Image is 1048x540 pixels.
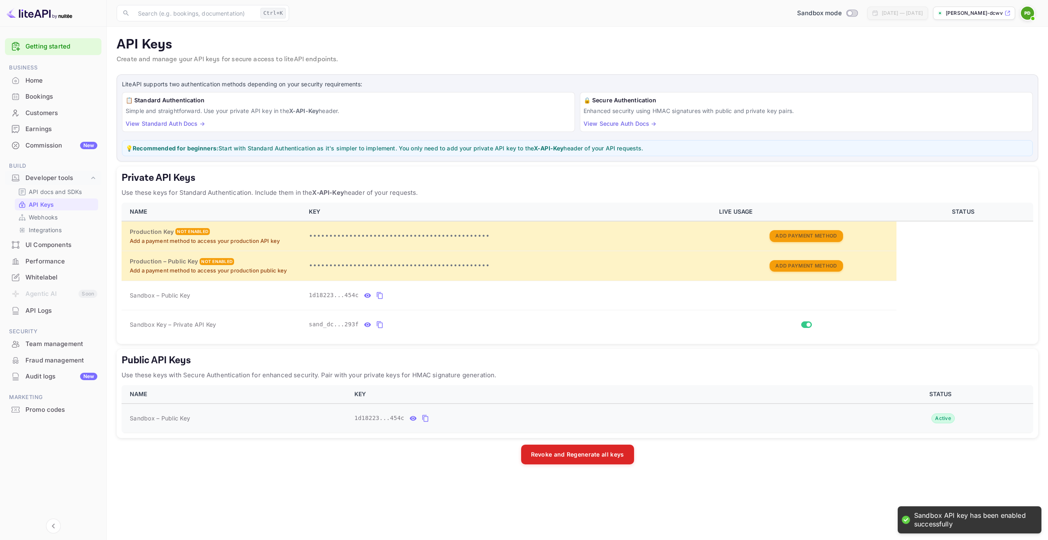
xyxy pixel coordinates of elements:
p: API Keys [117,37,1038,53]
span: Sandbox – Public Key [130,414,190,422]
p: LiteAPI supports two authentication methods depending on your security requirements: [122,80,1033,89]
div: Home [5,73,101,89]
span: sand_dc...293f [309,320,359,329]
img: Prabal Dey [1021,7,1034,20]
h6: Production – Public Key [130,257,198,266]
h5: Public API Keys [122,354,1033,367]
div: Not enabled [200,258,234,265]
a: Promo codes [5,402,101,417]
div: Whitelabel [5,270,101,286]
p: Use these keys for Standard Authentication. Include them in the header of your requests. [122,188,1033,198]
p: Integrations [29,226,62,234]
div: Audit logsNew [5,369,101,385]
div: Earnings [5,121,101,137]
div: Fraud management [5,353,101,369]
a: Getting started [25,42,97,51]
h6: 📋 Standard Authentication [126,96,571,105]
a: Team management [5,336,101,351]
span: Business [5,63,101,72]
a: View Standard Auth Docs → [126,120,205,127]
div: [DATE] — [DATE] [882,9,923,17]
div: CommissionNew [5,138,101,154]
div: Promo codes [25,405,97,415]
input: Search (e.g. bookings, documentation) [133,5,257,21]
div: Customers [5,105,101,121]
p: [PERSON_NAME]-dcwv3.[PERSON_NAME]... [946,9,1003,17]
h5: Private API Keys [122,171,1033,185]
div: API docs and SDKs [15,186,98,198]
a: API docs and SDKs [18,187,95,196]
a: Earnings [5,121,101,136]
div: Webhooks [15,211,98,223]
p: Create and manage your API keys for secure access to liteAPI endpoints. [117,55,1038,65]
a: UI Components [5,237,101,252]
a: View Secure Auth Docs → [584,120,656,127]
a: Add Payment Method [770,232,843,239]
div: Fraud management [25,356,97,365]
a: Webhooks [18,213,95,222]
span: Sandbox mode [797,9,842,18]
div: API Logs [5,303,101,319]
div: Active [931,413,955,423]
div: UI Components [5,237,101,253]
h6: 🔒 Secure Authentication [584,96,1029,105]
div: API Keys [15,198,98,210]
div: Getting started [5,38,101,55]
a: Integrations [18,226,95,234]
div: Bookings [25,92,97,102]
button: Add Payment Method [770,260,843,272]
strong: X-API-Key [289,107,319,114]
p: Simple and straightforward. Use your private API key in the header. [126,106,571,115]
div: Performance [25,257,97,266]
p: Add a payment method to access your production public key [130,267,299,275]
p: 💡 Start with Standard Authentication as it's simpler to implement. You only need to add your priv... [126,144,1029,152]
div: Sandbox API key has been enabled successfully [914,511,1033,528]
div: Integrations [15,224,98,236]
p: API Keys [29,200,54,209]
div: Team management [5,336,101,352]
div: Whitelabel [25,273,97,282]
div: Customers [25,108,97,118]
th: LIVE USAGE [714,203,896,221]
div: Ctrl+K [260,8,286,18]
p: ••••••••••••••••••••••••••••••••••••••••••••• [309,261,709,271]
div: Commission [25,141,97,150]
th: STATUS [851,385,1033,404]
a: Home [5,73,101,88]
a: Customers [5,105,101,120]
p: Enhanced security using HMAC signatures with public and private key pairs. [584,106,1029,115]
a: Performance [5,254,101,269]
div: New [80,373,97,380]
div: Developer tools [25,173,89,183]
span: Security [5,327,101,336]
span: 1d18223...454c [309,291,359,300]
div: Audit logs [25,372,97,381]
span: Marketing [5,393,101,402]
div: Not enabled [175,228,210,235]
img: LiteAPI logo [7,7,72,20]
span: Sandbox – Public Key [130,291,190,300]
th: STATUS [896,203,1033,221]
div: API Logs [25,306,97,316]
p: Use these keys with Secure Authentication for enhanced security. Pair with your private keys for ... [122,370,1033,380]
p: Webhooks [29,213,57,222]
th: NAME [122,203,304,221]
a: Add Payment Method [770,262,843,269]
div: New [80,142,97,149]
div: Home [25,76,97,85]
button: Collapse navigation [46,519,61,533]
a: Fraud management [5,353,101,368]
div: Developer tools [5,171,101,185]
strong: X-API-Key [312,189,344,196]
p: ••••••••••••••••••••••••••••••••••••••••••••• [309,231,709,241]
table: private api keys table [122,203,1033,339]
strong: Recommended for beginners: [133,145,218,152]
span: Sandbox Key – Private API Key [130,321,216,328]
button: Add Payment Method [770,230,843,242]
strong: X-API-Key [534,145,563,152]
th: NAME [122,385,349,404]
div: Switch to Production mode [794,9,861,18]
a: API Logs [5,303,101,318]
div: UI Components [25,240,97,250]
